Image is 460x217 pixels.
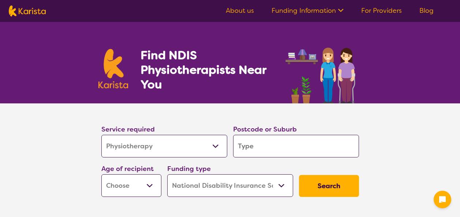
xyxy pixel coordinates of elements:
a: About us [226,6,254,15]
img: Karista logo [98,49,128,88]
a: Blog [419,6,434,15]
label: Funding type [167,164,211,173]
input: Type [233,135,359,157]
label: Postcode or Suburb [233,125,297,134]
label: Age of recipient [101,164,154,173]
img: Karista logo [9,5,46,16]
a: For Providers [361,6,402,15]
img: physiotherapy [283,39,362,103]
h1: Find NDIS Physiotherapists Near You [141,48,276,92]
button: Search [299,175,359,197]
label: Service required [101,125,155,134]
a: Funding Information [272,6,344,15]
